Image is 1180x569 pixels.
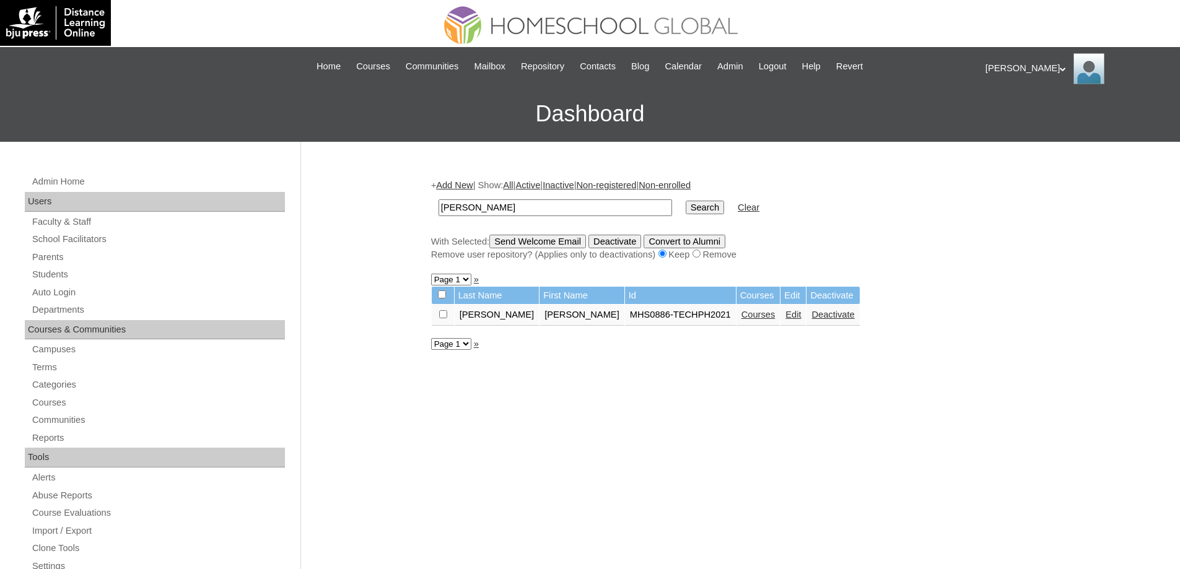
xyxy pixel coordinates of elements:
[474,274,479,284] a: »
[521,59,564,74] span: Repository
[468,59,512,74] a: Mailbox
[474,339,479,349] a: »
[644,235,725,248] input: Convert to Alumni
[31,174,285,189] a: Admin Home
[350,59,396,74] a: Courses
[6,86,1174,142] h3: Dashboard
[1073,53,1104,84] img: Ariane Ebuen
[717,59,743,74] span: Admin
[540,305,624,326] td: [PERSON_NAME]
[780,287,806,305] td: Edit
[31,360,285,375] a: Terms
[515,180,540,190] a: Active
[310,59,347,74] a: Home
[588,235,641,248] input: Deactivate
[802,59,821,74] span: Help
[753,59,793,74] a: Logout
[31,430,285,446] a: Reports
[738,202,759,212] a: Clear
[759,59,787,74] span: Logout
[625,305,736,326] td: MHS0886-TECHPH2021
[741,310,776,319] a: Courses
[574,59,622,74] a: Contacts
[31,267,285,282] a: Students
[806,287,859,305] td: Deactivate
[686,201,724,214] input: Search
[540,287,624,305] td: First Name
[811,310,854,319] a: Deactivate
[31,250,285,265] a: Parents
[665,59,702,74] span: Calendar
[503,180,513,190] a: All
[543,180,574,190] a: Inactive
[455,305,540,326] td: [PERSON_NAME]
[576,180,636,190] a: Non-registered
[625,59,655,74] a: Blog
[31,342,285,357] a: Campuses
[31,523,285,539] a: Import / Export
[31,470,285,485] a: Alerts
[406,59,459,74] span: Communities
[31,412,285,428] a: Communities
[515,59,570,74] a: Repository
[25,320,285,340] div: Courses & Communities
[31,395,285,410] a: Courses
[31,488,285,503] a: Abuse Reports
[31,302,285,318] a: Departments
[580,59,616,74] span: Contacts
[431,235,1044,261] div: With Selected:
[796,59,827,74] a: Help
[711,59,750,74] a: Admin
[31,377,285,393] a: Categories
[986,53,1168,84] div: [PERSON_NAME]
[785,310,801,319] a: Edit
[31,285,285,300] a: Auto Login
[25,448,285,467] div: Tools
[631,59,649,74] span: Blog
[317,59,341,74] span: Home
[736,287,780,305] td: Courses
[25,192,285,212] div: Users
[474,59,505,74] span: Mailbox
[31,541,285,556] a: Clone Tools
[6,6,105,40] img: logo-white.png
[400,59,465,74] a: Communities
[659,59,708,74] a: Calendar
[489,235,586,248] input: Send Welcome Email
[830,59,869,74] a: Revert
[431,248,1044,261] div: Remove user repository? (Applies only to deactivations) Keep Remove
[836,59,863,74] span: Revert
[356,59,390,74] span: Courses
[431,179,1044,261] div: + | Show: | | | |
[625,287,736,305] td: Id
[439,199,672,216] input: Search
[31,232,285,247] a: School Facilitators
[639,180,691,190] a: Non-enrolled
[436,180,473,190] a: Add New
[455,287,540,305] td: Last Name
[31,214,285,230] a: Faculty & Staff
[31,505,285,521] a: Course Evaluations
